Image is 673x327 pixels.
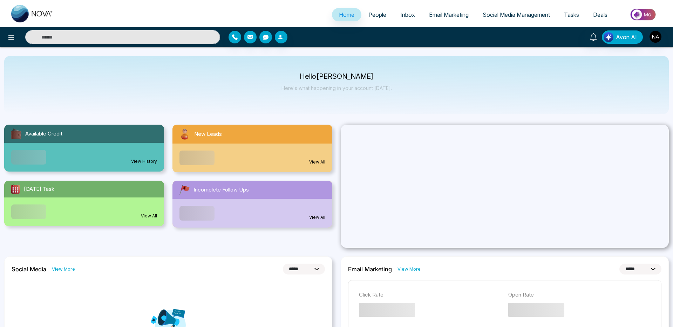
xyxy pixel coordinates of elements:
a: View All [141,213,157,219]
img: User Avatar [650,31,661,43]
span: Tasks [564,11,579,18]
span: [DATE] Task [24,185,54,193]
span: New Leads [194,130,222,138]
img: availableCredit.svg [10,127,22,140]
a: View All [309,159,325,165]
a: View More [397,266,421,272]
img: Nova CRM Logo [11,5,53,22]
img: newLeads.svg [178,127,191,141]
a: Inbox [393,8,422,21]
a: New LeadsView All [168,125,336,172]
h2: Email Marketing [348,266,392,273]
span: Social Media Management [483,11,550,18]
button: Avon AI [602,30,643,44]
p: Open Rate [508,291,651,299]
p: Hello [PERSON_NAME] [281,74,392,79]
a: Tasks [557,8,586,21]
span: People [368,11,386,18]
img: Market-place.gif [618,7,669,22]
img: todayTask.svg [10,183,21,195]
a: Deals [586,8,614,21]
a: Incomplete Follow UpsView All [168,181,336,228]
span: Incomplete Follow Ups [193,186,249,194]
a: Social Media Management [476,8,557,21]
span: Email Marketing [429,11,469,18]
a: Home [332,8,361,21]
a: View History [131,158,157,165]
a: View More [52,266,75,272]
img: Lead Flow [604,32,613,42]
h2: Social Media [12,266,46,273]
p: Here's what happening in your account [DATE]. [281,85,392,91]
span: Deals [593,11,607,18]
a: View All [309,214,325,221]
span: Home [339,11,354,18]
a: Email Marketing [422,8,476,21]
span: Available Credit [25,130,62,138]
a: People [361,8,393,21]
span: Avon AI [616,33,637,41]
img: followUps.svg [178,183,191,196]
span: Inbox [400,11,415,18]
p: Click Rate [359,291,501,299]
